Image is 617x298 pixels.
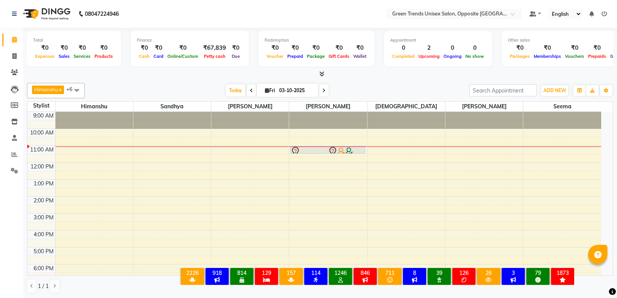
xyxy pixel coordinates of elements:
[328,146,364,153] div: [PERSON_NAME], TK02, 11:00 AM-11:30 AM, Ironing - Mid Back
[532,54,563,59] span: Memberships
[454,269,474,276] div: 126
[230,54,242,59] span: Due
[563,54,586,59] span: Vouchers
[503,269,523,276] div: 3
[265,44,285,52] div: ₹0
[137,37,243,44] div: Finance
[390,54,416,59] span: Completed
[327,44,351,52] div: ₹0
[305,54,327,59] span: Package
[586,44,608,52] div: ₹0
[165,44,200,52] div: ₹0
[532,44,563,52] div: ₹0
[200,44,229,52] div: ₹67,839
[416,44,442,52] div: 2
[464,54,486,59] span: No show
[442,54,464,59] span: Ongoing
[479,269,499,276] div: 26
[290,146,327,153] div: [PERSON_NAME], TK01, 11:00 AM-11:30 AM, Haircut - Basic
[56,102,133,111] span: Himanshu
[281,269,301,276] div: 157
[32,112,55,120] div: 9:00 AM
[351,54,368,59] span: Wallet
[442,44,464,52] div: 0
[553,269,573,276] div: 1873
[226,84,245,96] span: Today
[32,247,55,256] div: 5:00 PM
[207,269,227,276] div: 918
[563,44,586,52] div: ₹0
[416,54,442,59] span: Upcoming
[32,180,55,188] div: 1:00 PM
[508,54,532,59] span: Packages
[528,269,548,276] div: 79
[586,54,608,59] span: Prepaids
[32,197,55,205] div: 2:00 PM
[152,54,165,59] span: Card
[390,37,486,44] div: Appointment
[543,88,566,93] span: ADD NEW
[523,102,601,111] span: Seema
[229,44,243,52] div: ₹0
[469,84,537,96] input: Search Appointment
[137,54,152,59] span: Cash
[34,86,58,93] span: Himanshu
[327,54,351,59] span: Gift Cards
[429,269,449,276] div: 39
[137,44,152,52] div: ₹0
[93,44,115,52] div: ₹0
[306,269,326,276] div: 114
[32,264,55,273] div: 6:00 PM
[380,269,400,276] div: 711
[38,282,49,290] span: 1 / 1
[33,54,57,59] span: Expenses
[202,54,228,59] span: Petty cash
[93,54,115,59] span: Products
[133,102,211,111] span: Sandhya
[32,231,55,239] div: 4:00 PM
[27,102,55,110] div: Stylist
[29,129,55,137] div: 10:00 AM
[165,54,200,59] span: Online/Custom
[285,54,305,59] span: Prepaid
[33,44,57,52] div: ₹0
[585,267,609,290] iframe: chat widget
[152,44,165,52] div: ₹0
[508,44,532,52] div: ₹0
[351,44,368,52] div: ₹0
[464,44,486,52] div: 0
[20,3,72,25] img: logo
[285,44,305,52] div: ₹0
[211,102,289,111] span: [PERSON_NAME]
[330,269,351,276] div: 1246
[182,269,202,276] div: 2226
[265,37,368,44] div: Redemption
[265,54,285,59] span: Voucher
[277,85,315,96] input: 2025-10-03
[85,3,119,25] b: 08047224946
[445,102,523,111] span: [PERSON_NAME]
[66,86,78,92] span: +6
[32,214,55,222] div: 3:00 PM
[305,44,327,52] div: ₹0
[33,37,115,44] div: Total
[256,269,276,276] div: 129
[405,269,425,276] div: 8
[355,269,375,276] div: 846
[72,44,93,52] div: ₹0
[29,163,55,171] div: 12:00 PM
[289,102,367,111] span: [PERSON_NAME]
[72,54,93,59] span: Services
[263,88,277,93] span: Fri
[541,85,568,96] button: ADD NEW
[57,54,72,59] span: Sales
[29,146,55,154] div: 11:00 AM
[58,86,62,93] a: x
[57,44,72,52] div: ₹0
[368,102,445,111] span: [DEMOGRAPHIC_DATA]
[390,44,416,52] div: 0
[232,269,252,276] div: 814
